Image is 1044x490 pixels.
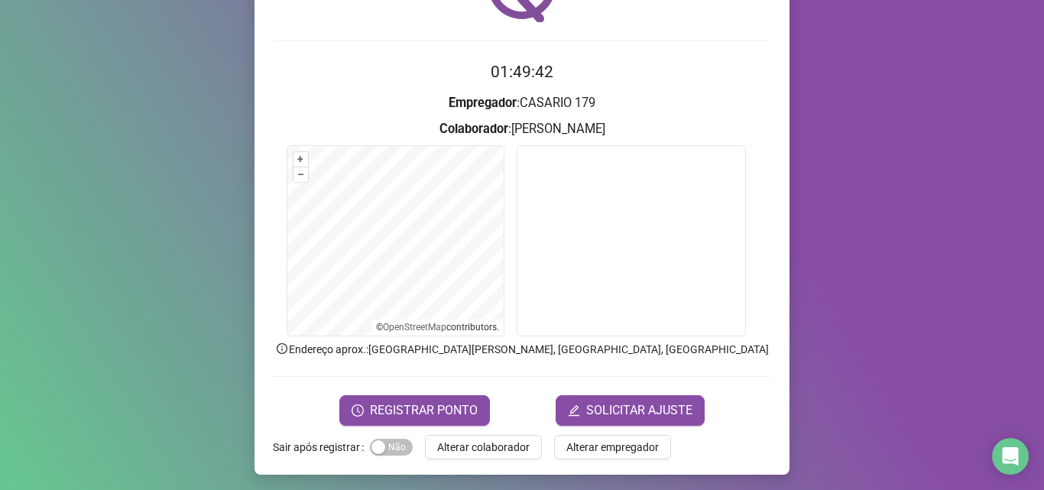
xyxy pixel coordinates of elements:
strong: Colaborador [439,122,508,136]
strong: Empregador [449,96,517,110]
h3: : CASARIO 179 [273,93,771,113]
span: clock-circle [352,404,364,417]
button: Alterar empregador [554,435,671,459]
p: Endereço aprox. : [GEOGRAPHIC_DATA][PERSON_NAME], [GEOGRAPHIC_DATA], [GEOGRAPHIC_DATA] [273,341,771,358]
span: Alterar empregador [566,439,659,456]
button: – [293,167,308,182]
button: editSOLICITAR AJUSTE [556,395,705,426]
button: Alterar colaborador [425,435,542,459]
a: OpenStreetMap [383,322,446,333]
span: edit [568,404,580,417]
time: 01:49:42 [491,63,553,81]
span: info-circle [275,342,289,355]
button: + [293,152,308,167]
button: REGISTRAR PONTO [339,395,490,426]
li: © contributors. [376,322,499,333]
span: Alterar colaborador [437,439,530,456]
div: Open Intercom Messenger [992,438,1029,475]
span: SOLICITAR AJUSTE [586,401,692,420]
h3: : [PERSON_NAME] [273,119,771,139]
span: REGISTRAR PONTO [370,401,478,420]
label: Sair após registrar [273,435,370,459]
